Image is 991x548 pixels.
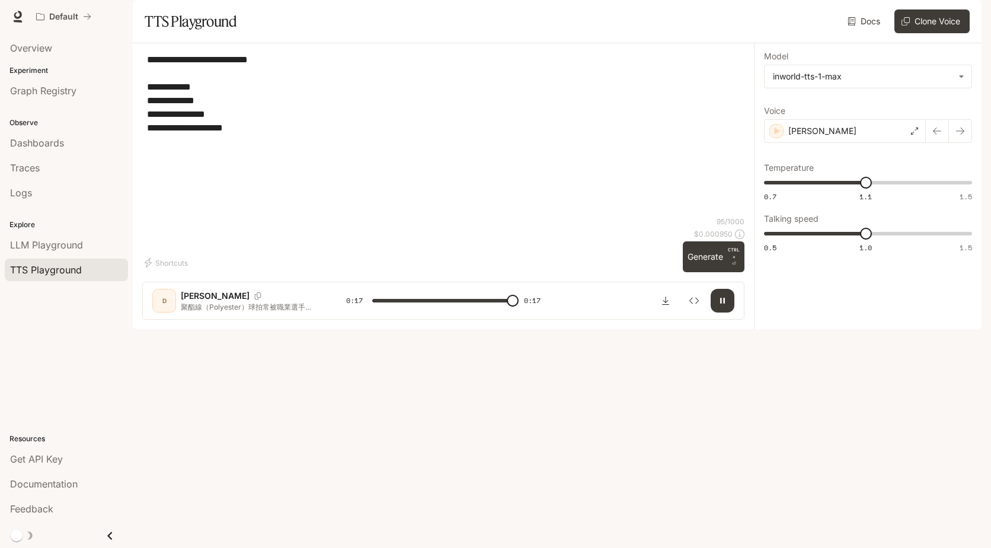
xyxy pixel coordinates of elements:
[524,295,541,307] span: 0:17
[654,289,677,313] button: Download audio
[859,243,872,253] span: 1.0
[773,71,952,82] div: inworld-tts-1-max
[764,192,776,202] span: 0.7
[764,164,814,172] p: Temperature
[346,295,363,307] span: 0:17
[155,291,174,310] div: D
[728,246,740,267] p: ⏎
[764,215,819,223] p: Talking speed
[788,125,856,137] p: [PERSON_NAME]
[764,107,785,115] p: Voice
[682,289,706,313] button: Inspect
[764,243,776,253] span: 0.5
[764,52,788,60] p: Model
[49,12,78,22] p: Default
[859,192,872,202] span: 1.1
[250,292,266,300] button: Copy Voice ID
[894,9,970,33] button: Clone Voice
[142,253,193,272] button: Shortcuts
[145,9,236,33] h1: TTS Playground
[960,243,972,253] span: 1.5
[181,302,318,312] p: 聚酯線（Polyester）球拍常被職業選手使用，因為： 1. 球速慢但耐用性較強 2. 耐打且能增強擊球旋轉 3. 比其他網線軟 對手臂衝擊小 4. 比羊腸線貴 但控制力更好
[683,241,744,272] button: GenerateCTRL +⏎
[765,65,971,88] div: inworld-tts-1-max
[960,192,972,202] span: 1.5
[181,290,250,302] p: [PERSON_NAME]
[845,9,885,33] a: Docs
[728,246,740,260] p: CTRL +
[31,5,97,28] button: All workspaces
